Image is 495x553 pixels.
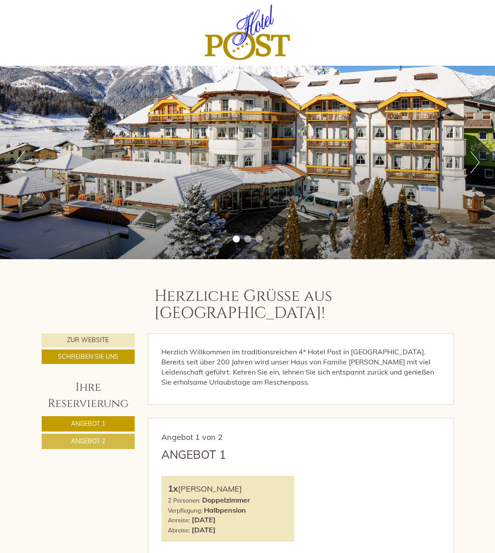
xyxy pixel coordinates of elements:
span: Angebot 2 [71,437,105,445]
b: Doppelzimmer [202,496,250,504]
b: [DATE] [192,515,216,524]
div: Ihre Reservierung [42,379,135,412]
p: Herzlich Willkommen im traditionsreichen 4* Hotel Post in [GEOGRAPHIC_DATA]. Bereits seit über 20... [161,347,440,387]
a: Schreiben Sie uns [42,350,135,364]
small: Abreise: [168,526,190,534]
button: Previous [15,151,25,173]
b: [DATE] [192,525,216,534]
div: Angebot 1 [161,446,226,463]
small: 2 Personen: [168,496,200,504]
small: Verpflegung: [168,507,202,514]
button: Next [470,151,480,173]
b: 1x [168,483,178,494]
a: Zur Website [42,333,135,347]
small: Anreise: [168,516,190,524]
h1: Herzliche Grüße aus [GEOGRAPHIC_DATA]! [154,288,447,322]
b: Halbpension [204,506,246,514]
span: Angebot 1 von 2 [161,432,223,442]
span: Angebot 1 [71,420,105,428]
div: [PERSON_NAME] [168,482,288,495]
